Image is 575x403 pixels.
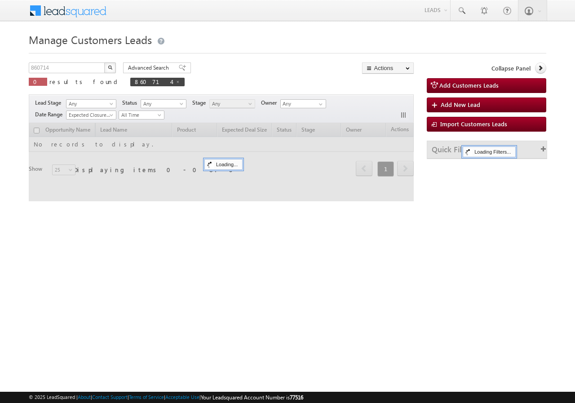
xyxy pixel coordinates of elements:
img: Search [108,65,112,70]
span: 0 [33,78,43,85]
span: Import Customers Leads [440,120,507,128]
a: Acceptable Use [165,394,199,400]
span: Any [210,100,252,108]
span: Collapse Panel [491,64,531,72]
span: Any [66,100,113,108]
input: Type to Search [280,99,326,108]
a: About [78,394,91,400]
a: Expected Closure Date [66,111,116,120]
span: Manage Customers Leads [29,32,152,47]
span: Date Range [35,111,66,119]
div: Loading Filters... [463,146,516,157]
span: Advanced Search [128,64,172,72]
span: 860714 [135,78,171,85]
span: Add Customers Leads [439,81,499,89]
span: Status [122,99,141,107]
span: Owner [261,99,280,107]
a: All Time [119,111,164,120]
span: Your Leadsquared Account Number is [201,394,303,401]
span: © 2025 LeadSquared | | | | | [29,393,303,402]
span: Lead Stage [35,99,65,107]
button: Actions [362,62,414,74]
span: Add New Lead [441,101,480,108]
a: Terms of Service [129,394,164,400]
a: Contact Support [92,394,128,400]
a: Show All Items [314,100,325,109]
span: Expected Closure Date [66,111,113,119]
a: Any [66,99,116,108]
a: Any [141,99,186,108]
span: All Time [119,111,162,119]
span: Stage [192,99,209,107]
a: Any [209,99,255,108]
div: Loading... [204,159,243,170]
span: Any [141,100,184,108]
span: 77516 [290,394,303,401]
span: results found [49,78,121,85]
